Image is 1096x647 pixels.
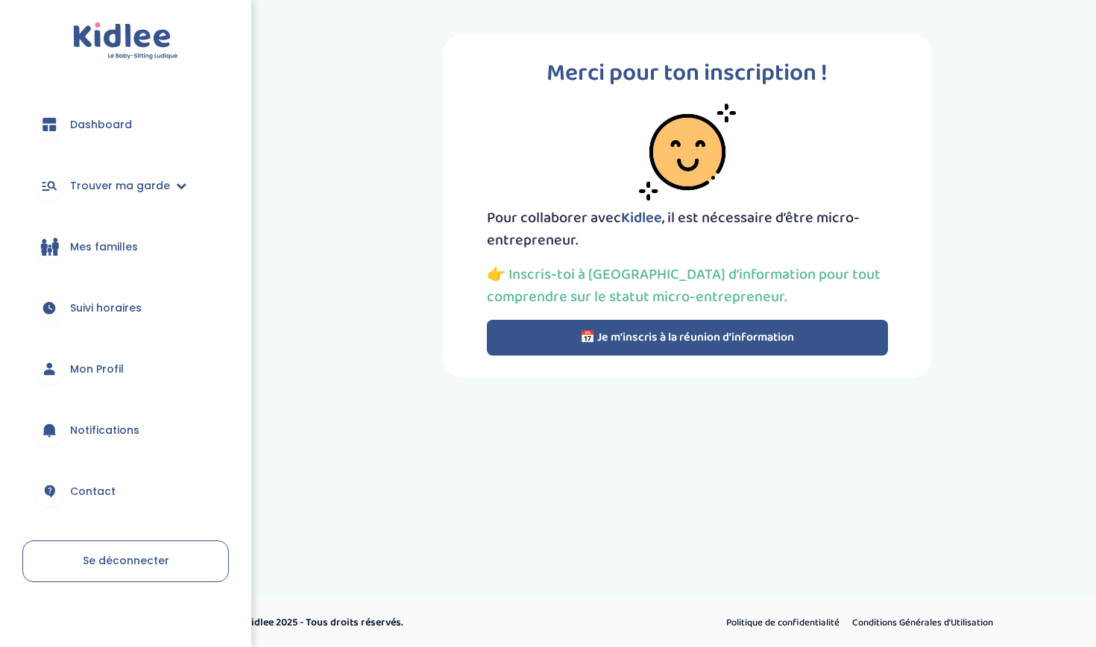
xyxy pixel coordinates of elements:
button: 📅 Je m’inscris à la réunion d’information [487,320,888,356]
a: Suivi horaires [22,281,229,335]
a: Conditions Générales d’Utilisation [847,613,998,633]
a: Trouver ma garde [22,159,229,212]
a: Politique de confidentialité [721,613,845,633]
img: smiley-face [639,104,736,201]
p: © Kidlee 2025 - Tous droits réservés. [236,615,611,631]
span: Se déconnecter [83,553,169,568]
p: Merci pour ton inscription ! [487,56,888,92]
a: Contact [22,464,229,518]
span: Suivi horaires [70,300,142,316]
a: Dashboard [22,98,229,151]
p: Pour collaborer avec , il est nécessaire d’être micro-entrepreneur. [487,206,888,251]
a: Mon Profil [22,342,229,396]
a: Notifications [22,403,229,457]
span: Notifications [70,423,139,438]
a: Mes familles [22,220,229,274]
span: Mon Profil [70,362,124,377]
span: Mes familles [70,239,138,255]
img: logo.svg [73,22,178,60]
span: Dashboard [70,117,132,133]
span: Contact [70,484,116,499]
p: 👉 Inscris-toi à [GEOGRAPHIC_DATA] d’information pour tout comprendre sur le statut micro-entrepre... [487,263,888,308]
a: Se déconnecter [22,540,229,582]
span: Trouver ma garde [70,178,170,194]
span: Kidlee [621,206,662,230]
